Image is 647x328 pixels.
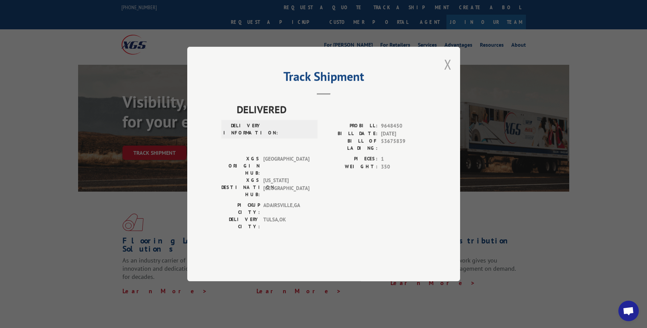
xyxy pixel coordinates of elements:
span: ADAIRSVILLE , GA [263,202,309,216]
label: PROBILL: [324,122,378,130]
label: PIECES: [324,155,378,163]
div: Open chat [618,301,639,321]
label: BILL DATE: [324,130,378,138]
label: DELIVERY CITY: [221,216,260,230]
span: 350 [381,163,426,171]
label: DELIVERY INFORMATION: [223,122,262,136]
label: XGS DESTINATION HUB: [221,177,260,198]
button: Close modal [444,55,452,73]
label: WEIGHT: [324,163,378,171]
span: [GEOGRAPHIC_DATA] [263,155,309,177]
h2: Track Shipment [221,72,426,85]
label: PICKUP CITY: [221,202,260,216]
label: XGS ORIGIN HUB: [221,155,260,177]
span: [US_STATE][GEOGRAPHIC_DATA] [263,177,309,198]
span: 9648450 [381,122,426,130]
span: DELIVERED [237,102,426,117]
span: TULSA , OK [263,216,309,230]
label: BILL OF LADING: [324,137,378,152]
span: 53675839 [381,137,426,152]
span: [DATE] [381,130,426,138]
span: 1 [381,155,426,163]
